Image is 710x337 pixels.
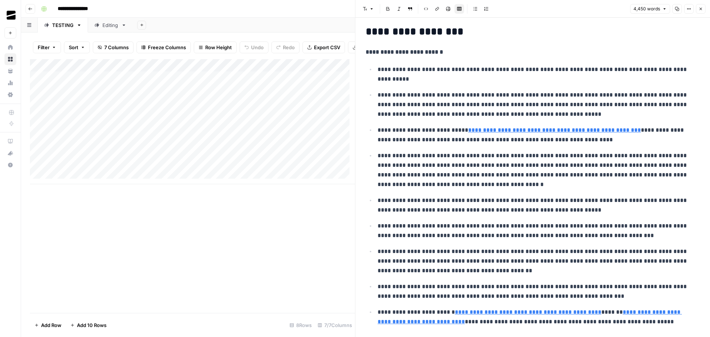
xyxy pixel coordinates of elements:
[287,319,315,331] div: 8 Rows
[102,21,118,29] div: Editing
[251,44,264,51] span: Undo
[633,6,660,12] span: 4,450 words
[148,44,186,51] span: Freeze Columns
[38,18,88,33] a: TESTING
[315,319,355,331] div: 7/7 Columns
[205,44,232,51] span: Row Height
[88,18,133,33] a: Editing
[4,53,16,65] a: Browse
[4,9,18,22] img: OGM Logo
[77,321,106,329] span: Add 10 Rows
[33,41,61,53] button: Filter
[4,159,16,171] button: Help + Support
[41,321,61,329] span: Add Row
[38,44,50,51] span: Filter
[30,319,66,331] button: Add Row
[69,44,78,51] span: Sort
[4,6,16,24] button: Workspace: OGM
[52,21,74,29] div: TESTING
[66,319,111,331] button: Add 10 Rows
[4,89,16,101] a: Settings
[4,147,16,159] button: What's new?
[630,4,670,14] button: 4,450 words
[136,41,191,53] button: Freeze Columns
[283,44,295,51] span: Redo
[314,44,340,51] span: Export CSV
[240,41,268,53] button: Undo
[4,135,16,147] a: AirOps Academy
[4,65,16,77] a: Your Data
[4,41,16,53] a: Home
[194,41,237,53] button: Row Height
[302,41,345,53] button: Export CSV
[64,41,90,53] button: Sort
[93,41,133,53] button: 7 Columns
[271,41,300,53] button: Redo
[104,44,129,51] span: 7 Columns
[5,148,16,159] div: What's new?
[4,77,16,89] a: Usage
